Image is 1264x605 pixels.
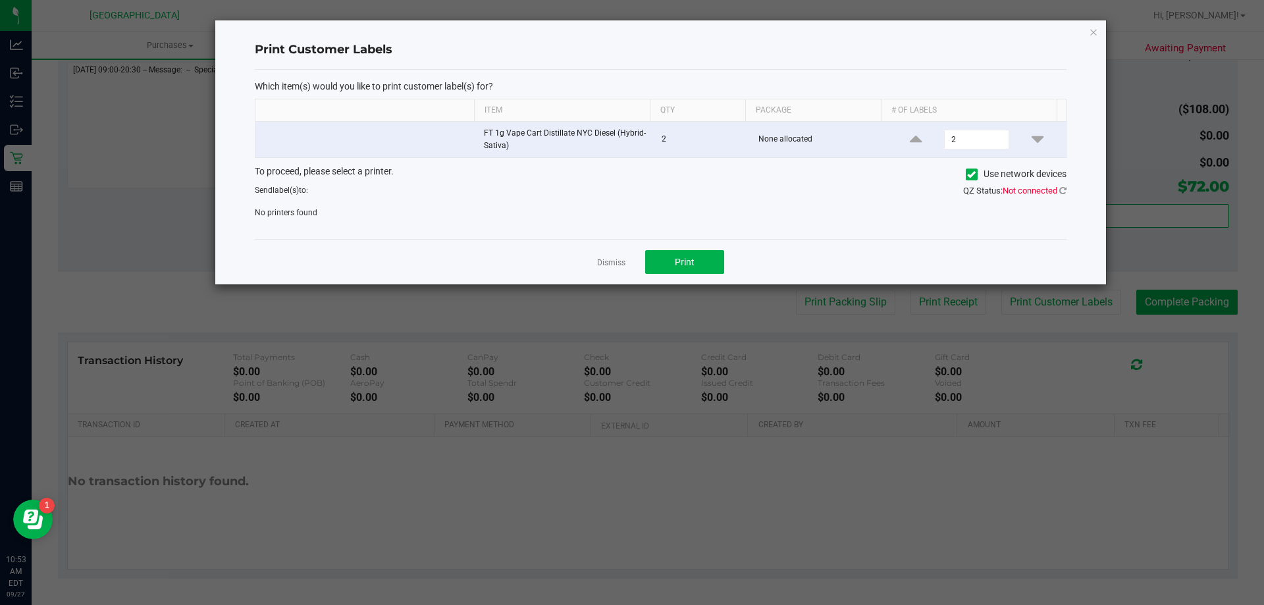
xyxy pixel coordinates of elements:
iframe: Resource center [13,500,53,539]
td: 2 [654,122,750,157]
span: Not connected [1003,186,1057,196]
th: Item [474,99,650,122]
td: FT 1g Vape Cart Distillate NYC Diesel (Hybrid-Sativa) [476,122,654,157]
div: To proceed, please select a printer. [245,165,1076,184]
h4: Print Customer Labels [255,41,1066,59]
th: Qty [650,99,745,122]
span: label(s) [273,186,299,195]
span: Send to: [255,186,308,195]
iframe: Resource center unread badge [39,498,55,513]
p: Which item(s) would you like to print customer label(s) for? [255,80,1066,92]
span: Print [675,257,695,267]
button: Print [645,250,724,274]
span: No printers found [255,208,317,217]
a: Dismiss [597,257,625,269]
th: # of labels [881,99,1057,122]
th: Package [745,99,881,122]
td: None allocated [750,122,888,157]
label: Use network devices [966,167,1066,181]
span: QZ Status: [963,186,1066,196]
